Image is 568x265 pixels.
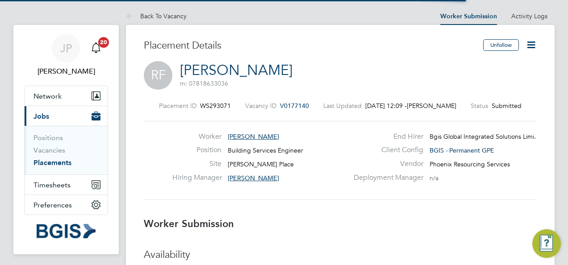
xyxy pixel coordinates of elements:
label: Worker [172,132,221,141]
a: Positions [33,133,63,142]
span: Phoenix Resourcing Services [430,160,510,168]
span: WS293071 [200,102,231,110]
label: End Hirer [348,132,423,141]
label: Position [172,145,221,155]
span: [PERSON_NAME] [407,102,456,110]
span: Jobs [33,112,49,120]
span: 20 [98,37,109,48]
span: Building Services Engineer [228,146,303,154]
b: Worker Submission [144,218,234,230]
a: Back To Vacancy [126,12,187,20]
label: Vendor [348,159,423,169]
span: [PERSON_NAME] [228,174,279,182]
label: Last Updated [323,102,362,110]
span: Bgis Global Integrated Solutions Limi… [430,132,540,141]
span: [DATE] 12:09 - [365,102,407,110]
label: Placement ID [159,102,196,110]
span: JP [60,42,72,54]
a: Go to home page [24,224,108,238]
a: Activity Logs [511,12,547,20]
a: Go to account details [24,34,108,77]
span: n/a [430,174,439,182]
span: Timesheets [33,181,71,189]
a: Worker Submission [440,12,497,20]
span: V0177140 [280,102,309,110]
span: [PERSON_NAME] Place [228,160,294,168]
nav: Main navigation [13,25,119,254]
label: Status [471,102,488,110]
a: Vacancies [33,146,65,154]
label: Client Config [348,145,423,155]
span: Submitted [492,102,522,110]
h3: Availability [144,248,537,261]
span: Preferences [33,201,72,209]
span: RF [144,61,172,90]
button: Unfollow [483,39,519,51]
label: Vacancy ID [245,102,276,110]
span: Network [33,92,62,100]
a: [PERSON_NAME] [180,62,292,79]
img: bgis-logo-retina.png [37,224,96,238]
label: Hiring Manager [172,173,221,182]
a: Placements [33,158,71,167]
label: Site [172,159,221,169]
span: Jasmin Padmore [24,66,108,77]
span: BGIS - Permanent GPE [430,146,494,154]
h3: Placement Details [144,39,476,52]
button: Engage Resource Center [532,229,561,258]
span: m: 07818633036 [180,79,228,87]
label: Deployment Manager [348,173,423,182]
span: [PERSON_NAME] [228,132,279,141]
